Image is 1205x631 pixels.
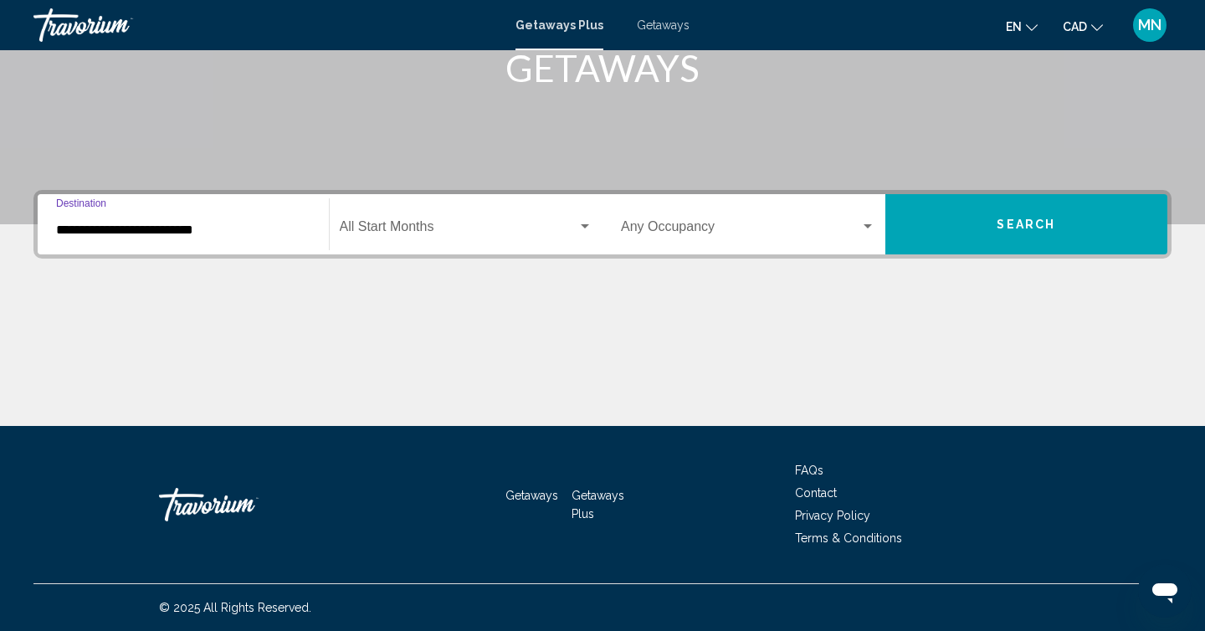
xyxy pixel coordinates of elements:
[795,486,837,500] a: Contact
[1138,564,1192,618] iframe: Button to launch messaging window
[795,464,823,477] a: FAQs
[885,194,1168,254] button: Search
[1138,17,1161,33] span: MN
[515,18,603,32] a: Getaways Plus
[1063,20,1087,33] span: CAD
[505,489,558,502] a: Getaways
[795,531,902,545] a: Terms & Conditions
[997,218,1055,232] span: Search
[33,8,499,42] a: Travorium
[159,480,326,530] a: Travorium
[795,509,870,522] a: Privacy Policy
[1063,14,1103,38] button: Change currency
[1128,8,1172,43] button: User Menu
[1006,20,1022,33] span: en
[1006,14,1038,38] button: Change language
[159,601,311,614] span: © 2025 All Rights Reserved.
[38,194,1167,254] div: Search widget
[572,489,624,521] a: Getaways Plus
[637,18,690,32] a: Getaways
